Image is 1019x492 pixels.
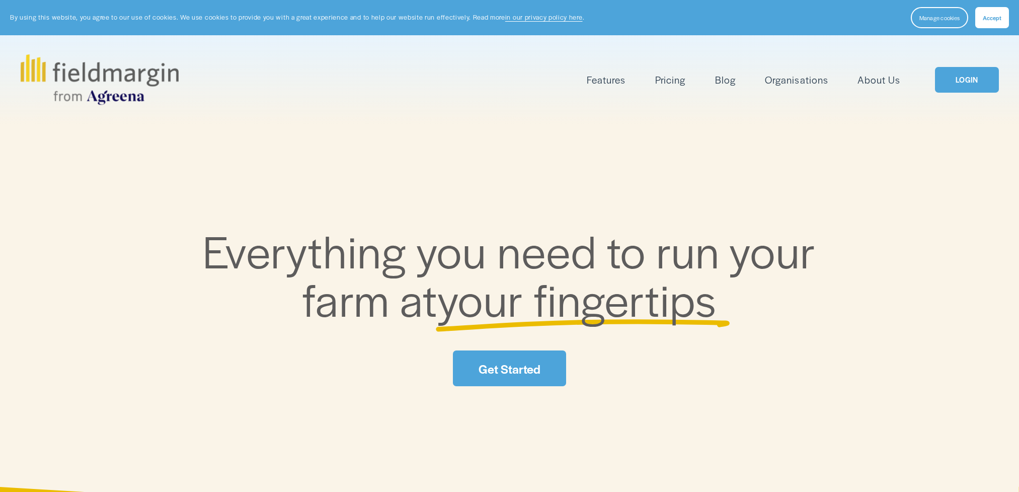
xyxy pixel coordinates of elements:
[857,72,900,88] a: About Us
[453,350,566,386] a: Get Started
[505,13,583,22] a: in our privacy policy here
[655,72,685,88] a: Pricing
[911,7,968,28] button: Manage cookies
[587,73,625,87] span: Features
[587,72,625,88] a: folder dropdown
[919,14,960,22] span: Manage cookies
[983,14,1001,22] span: Accept
[203,219,826,330] span: Everything you need to run your farm at
[21,54,179,105] img: fieldmargin.com
[437,267,717,330] span: your fingertips
[765,72,828,88] a: Organisations
[935,67,998,93] a: LOGIN
[10,13,584,22] p: By using this website, you agree to our use of cookies. We use cookies to provide you with a grea...
[715,72,736,88] a: Blog
[975,7,1009,28] button: Accept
